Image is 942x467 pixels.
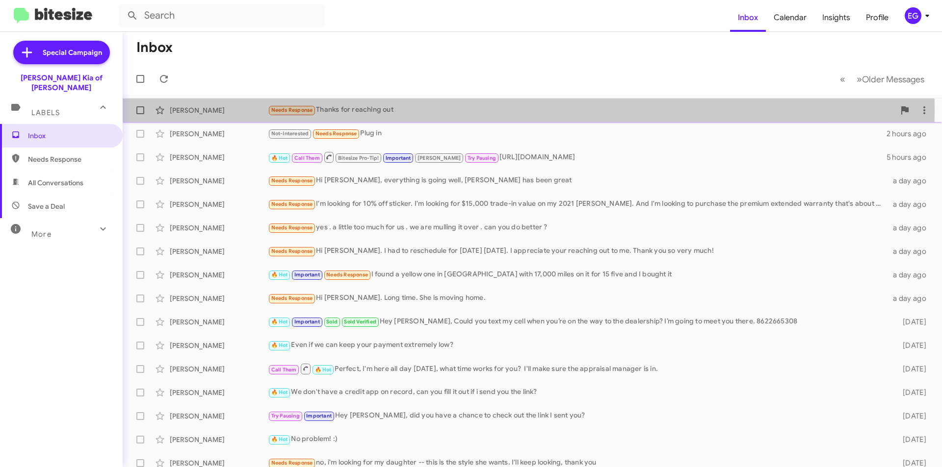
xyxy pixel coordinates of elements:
[294,271,320,278] span: Important
[271,201,313,207] span: Needs Response
[834,69,851,89] button: Previous
[170,388,268,397] div: [PERSON_NAME]
[338,155,379,161] span: Bitesize Pro-Tip!
[887,294,934,303] div: a day ago
[170,435,268,444] div: [PERSON_NAME]
[306,413,332,419] span: Important
[271,224,313,231] span: Needs Response
[315,367,332,373] span: 🔥 Hot
[170,411,268,421] div: [PERSON_NAME]
[170,199,268,209] div: [PERSON_NAME]
[271,177,313,184] span: Needs Response
[857,73,862,85] span: »
[858,3,896,32] a: Profile
[271,130,309,137] span: Not-Interested
[31,230,52,239] span: More
[170,176,268,186] div: [PERSON_NAME]
[268,128,887,139] div: Plug in
[170,223,268,233] div: [PERSON_NAME]
[268,151,887,163] div: [URL][DOMAIN_NAME]
[271,436,288,442] span: 🔥 Hot
[170,294,268,303] div: [PERSON_NAME]
[170,246,268,256] div: [PERSON_NAME]
[271,107,313,113] span: Needs Response
[43,48,102,57] span: Special Campaign
[887,246,934,256] div: a day ago
[268,316,887,327] div: Hey [PERSON_NAME], Could you text my cell when you’re on the way to the dealership? I’m going to ...
[170,270,268,280] div: [PERSON_NAME]
[271,248,313,254] span: Needs Response
[271,319,288,325] span: 🔥 Hot
[268,269,887,280] div: I found a yellow one in [GEOGRAPHIC_DATA] with 17,000 miles on it for 15 five and I bought it
[840,73,845,85] span: «
[31,108,60,117] span: Labels
[887,270,934,280] div: a day ago
[268,363,887,375] div: Perfect, I'm here all day [DATE], what time works for you? I'll make sure the appraisal manager i...
[294,155,320,161] span: Call Them
[887,411,934,421] div: [DATE]
[344,319,376,325] span: Sold Verified
[887,176,934,186] div: a day ago
[730,3,766,32] a: Inbox
[887,317,934,327] div: [DATE]
[271,413,300,419] span: Try Pausing
[887,223,934,233] div: a day ago
[766,3,814,32] a: Calendar
[896,7,931,24] button: EG
[28,154,111,164] span: Needs Response
[887,388,934,397] div: [DATE]
[887,152,934,162] div: 5 hours ago
[268,387,887,398] div: We don't have a credit app on record, can you fill it out if i send you the link?
[271,460,313,466] span: Needs Response
[268,434,887,445] div: No problem! :)
[136,40,173,55] h1: Inbox
[170,152,268,162] div: [PERSON_NAME]
[170,129,268,139] div: [PERSON_NAME]
[271,271,288,278] span: 🔥 Hot
[905,7,921,24] div: EG
[170,105,268,115] div: [PERSON_NAME]
[326,319,338,325] span: Sold
[887,364,934,374] div: [DATE]
[28,201,65,211] span: Save a Deal
[271,155,288,161] span: 🔥 Hot
[271,389,288,395] span: 🔥 Hot
[268,104,895,116] div: Thanks for reaching out
[887,199,934,209] div: a day ago
[268,340,887,351] div: Even if we can keep your payment extremely low?
[268,410,887,421] div: Hey [PERSON_NAME], did you have a chance to check out the link I sent you?
[13,41,110,64] a: Special Campaign
[271,342,288,348] span: 🔥 Hot
[851,69,930,89] button: Next
[468,155,496,161] span: Try Pausing
[294,319,320,325] span: Important
[271,295,313,301] span: Needs Response
[268,175,887,186] div: Hi [PERSON_NAME], everything is going well, [PERSON_NAME] has been great
[326,271,368,278] span: Needs Response
[28,131,111,141] span: Inbox
[268,222,887,233] div: yes . a little too much for us . we are mulling it over . can you do better ?
[887,341,934,350] div: [DATE]
[315,130,357,137] span: Needs Response
[814,3,858,32] a: Insights
[28,178,83,188] span: All Conversations
[268,293,887,304] div: Hi [PERSON_NAME]. Long time. She is moving home.
[271,367,297,373] span: Call Them
[268,198,887,210] div: I'm looking for 10% off sticker. I'm looking for $15,000 trade-in value on my 2021 [PERSON_NAME]....
[862,74,924,85] span: Older Messages
[835,69,930,89] nav: Page navigation example
[119,4,325,27] input: Search
[887,129,934,139] div: 2 hours ago
[887,435,934,444] div: [DATE]
[170,341,268,350] div: [PERSON_NAME]
[170,317,268,327] div: [PERSON_NAME]
[170,364,268,374] div: [PERSON_NAME]
[386,155,411,161] span: Important
[418,155,461,161] span: [PERSON_NAME]
[268,246,887,257] div: Hi [PERSON_NAME]. I had to reschedule for [DATE] [DATE]. I appreciate your reaching out to me. Th...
